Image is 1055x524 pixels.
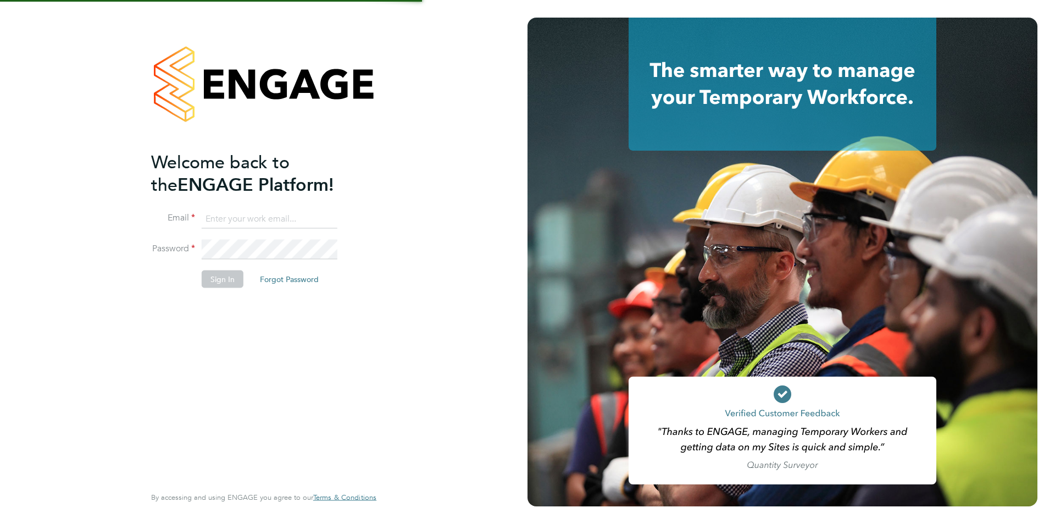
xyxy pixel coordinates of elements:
span: Terms & Conditions [313,493,376,502]
button: Forgot Password [251,271,327,288]
button: Sign In [202,271,243,288]
input: Enter your work email... [202,209,337,229]
a: Terms & Conditions [313,493,376,502]
span: By accessing and using ENGAGE you agree to our [151,493,376,502]
h2: ENGAGE Platform! [151,151,365,196]
label: Password [151,243,195,255]
label: Email [151,212,195,224]
span: Welcome back to the [151,151,290,195]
